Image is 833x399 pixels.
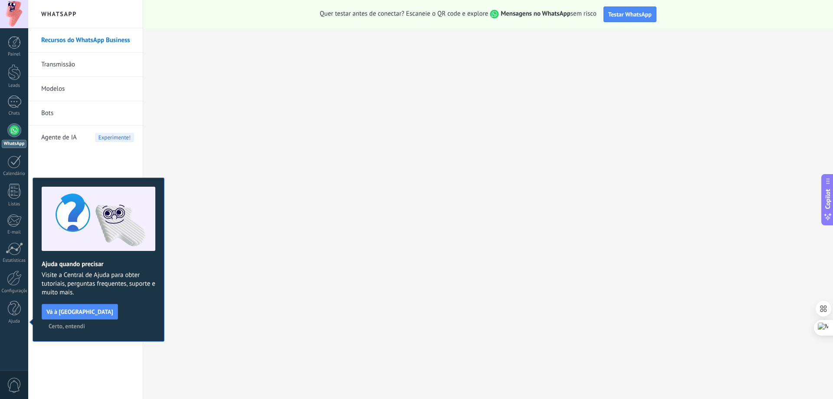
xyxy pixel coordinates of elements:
button: Testar WhatsApp [603,7,656,22]
li: Agente de IA [28,125,143,149]
div: Estatísticas [2,258,27,264]
h2: Ajuda quando precisar [42,260,155,268]
div: Painel [2,52,27,57]
span: Testar WhatsApp [608,10,652,18]
li: Bots [28,101,143,125]
button: Certo, entendi [45,320,89,333]
a: Recursos do WhatsApp Business [41,28,134,53]
span: Quer testar antes de conectar? Escaneie o QR code e explore sem risco [320,10,597,19]
div: Chats [2,111,27,116]
strong: Mensagens no WhatsApp [501,10,571,18]
span: Agente de IA [41,125,77,150]
span: Vá à [GEOGRAPHIC_DATA] [46,309,113,315]
span: Experimente! [95,133,134,142]
li: Modelos [28,77,143,101]
span: Copilot [823,189,832,209]
span: Certo, entendi [49,323,85,329]
a: Agente de IAExperimente! [41,125,134,150]
div: Leads [2,83,27,89]
div: Configurações [2,288,27,294]
a: Transmissão [41,53,134,77]
span: Visite a Central de Ajuda para obter tutoriais, perguntas frequentes, suporte e muito mais. [42,271,155,297]
a: Modelos [41,77,134,101]
div: E-mail [2,230,27,235]
div: WhatsApp [2,140,26,148]
a: Bots [41,101,134,125]
li: Transmissão [28,53,143,77]
div: Calendário [2,171,27,177]
li: Recursos do WhatsApp Business [28,28,143,53]
div: Ajuda [2,319,27,324]
button: Vá à [GEOGRAPHIC_DATA] [42,304,118,320]
div: Listas [2,201,27,207]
